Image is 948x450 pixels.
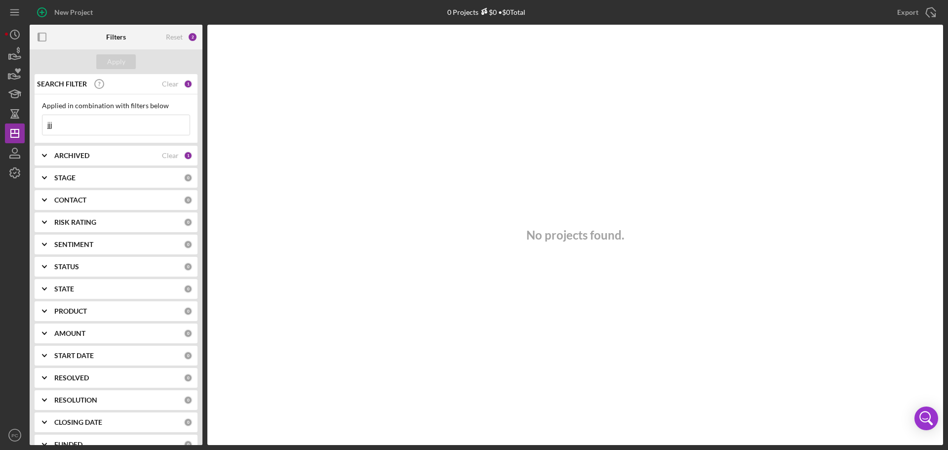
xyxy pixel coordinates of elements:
[184,396,193,405] div: 0
[184,307,193,316] div: 0
[887,2,943,22] button: Export
[162,80,179,88] div: Clear
[184,240,193,249] div: 0
[184,262,193,271] div: 0
[478,8,497,16] div: $0
[166,33,183,41] div: Reset
[54,329,85,337] b: AMOUNT
[184,285,193,293] div: 0
[897,2,918,22] div: Export
[30,2,103,22] button: New Project
[54,441,82,449] b: FUNDED
[54,263,79,271] b: STATUS
[107,54,125,69] div: Apply
[914,407,938,430] div: Open Intercom Messenger
[54,218,96,226] b: RISK RATING
[54,241,93,248] b: SENTIMENT
[526,228,624,242] h3: No projects found.
[54,2,93,22] div: New Project
[184,418,193,427] div: 0
[184,329,193,338] div: 0
[54,352,94,360] b: START DATE
[54,418,102,426] b: CLOSING DATE
[184,440,193,449] div: 0
[184,151,193,160] div: 1
[37,80,87,88] b: SEARCH FILTER
[447,8,525,16] div: 0 Projects • $0 Total
[54,152,89,160] b: ARCHIVED
[54,196,86,204] b: CONTACT
[54,396,97,404] b: RESOLUTION
[106,33,126,41] b: Filters
[184,218,193,227] div: 0
[54,174,76,182] b: STAGE
[162,152,179,160] div: Clear
[42,102,190,110] div: Applied in combination with filters below
[184,173,193,182] div: 0
[96,54,136,69] button: Apply
[188,32,197,42] div: 2
[54,374,89,382] b: RESOLVED
[11,433,18,438] text: PC
[5,425,25,445] button: PC
[184,373,193,382] div: 0
[184,351,193,360] div: 0
[184,80,193,88] div: 1
[184,196,193,205] div: 0
[54,307,87,315] b: PRODUCT
[54,285,74,293] b: STATE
